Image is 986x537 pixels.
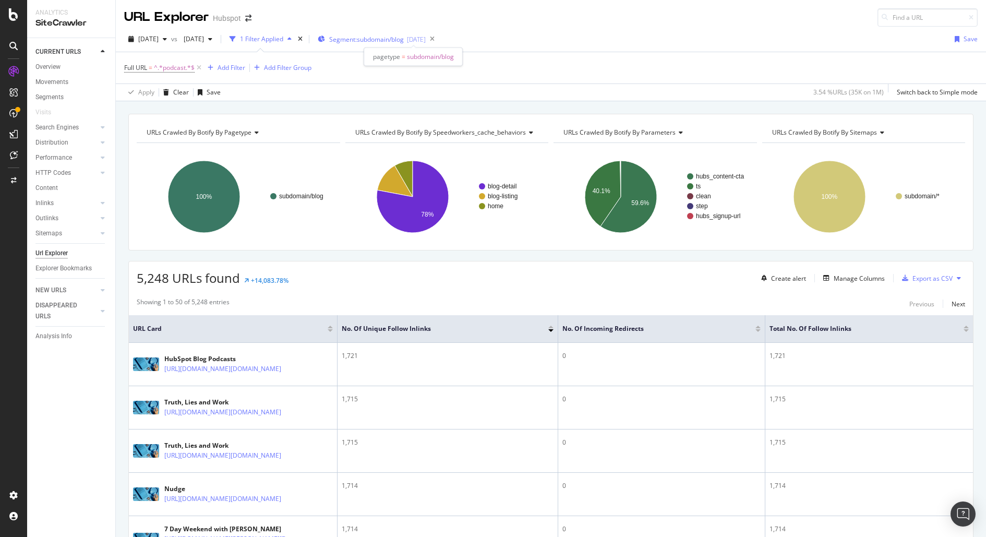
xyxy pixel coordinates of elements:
span: URLs Crawled By Botify By parameters [563,128,676,137]
h4: URLs Crawled By Botify By pagetype [145,124,331,141]
span: Full URL [124,63,147,72]
button: Add Filter [203,62,245,74]
button: Previous [909,297,934,310]
span: ^.*podcast.*$ [154,61,195,75]
text: home [488,202,503,210]
span: = [149,63,152,72]
text: clean [696,193,711,200]
button: Add Filter Group [250,62,311,74]
a: Segments [35,92,108,103]
div: [DATE] [407,35,426,44]
span: vs [171,34,179,43]
div: CURRENT URLS [35,46,81,57]
div: 1,714 [342,481,554,491]
svg: A chart. [762,151,966,242]
div: Apply [138,88,154,97]
div: Previous [909,300,934,308]
span: 2025 Sep. 9th [138,34,159,43]
div: 0 [562,438,761,447]
text: subdomain/blog [279,193,323,200]
a: HTTP Codes [35,168,98,178]
div: Add Filter Group [264,63,311,72]
svg: A chart. [345,151,549,242]
div: arrow-right-arrow-left [245,15,251,22]
span: 2025 Jul. 8th [179,34,204,43]
span: URLs Crawled By Botify By speedworkers_cache_behaviors [355,128,526,137]
a: Content [35,183,108,194]
h4: URLs Crawled By Botify By speedworkers_cache_behaviors [353,124,542,141]
a: Visits [35,107,62,118]
a: Performance [35,152,98,163]
div: Showing 1 to 50 of 5,248 entries [137,297,230,310]
span: subdomain/blog [407,52,454,61]
div: Performance [35,152,72,163]
a: [URL][DOMAIN_NAME][DOMAIN_NAME] [164,364,281,374]
a: CURRENT URLS [35,46,98,57]
div: Analysis Info [35,331,72,342]
text: ts [696,183,701,190]
a: Url Explorer [35,248,108,259]
div: 1,721 [769,351,969,361]
a: Search Engines [35,122,98,133]
div: 1,721 [342,351,554,361]
div: Sitemaps [35,228,62,239]
a: Distribution [35,137,98,148]
text: 78% [421,211,434,218]
a: Movements [35,77,108,88]
span: pagetype [373,52,400,61]
div: URL Explorer [124,8,209,26]
img: main image [133,444,159,458]
div: Truth, Lies and Work [164,398,327,407]
button: Save [951,31,978,47]
div: Outlinks [35,213,58,224]
button: Clear [159,84,189,101]
h4: URLs Crawled By Botify By parameters [561,124,748,141]
div: Inlinks [35,198,54,209]
div: 0 [562,395,761,404]
div: Next [952,300,965,308]
div: 3.54 % URLs ( 35K on 1M ) [813,88,884,97]
span: URLs Crawled By Botify By sitemaps [772,128,877,137]
div: 1,714 [769,524,969,534]
div: Search Engines [35,122,79,133]
button: [DATE] [179,31,217,47]
text: blog-listing [488,193,518,200]
h4: URLs Crawled By Botify By sitemaps [770,124,956,141]
button: Create alert [757,270,806,287]
text: 100% [821,193,837,200]
text: 59.6% [631,199,649,207]
img: main image [133,487,159,501]
img: main image [133,357,159,371]
div: NEW URLS [35,285,66,296]
a: [URL][DOMAIN_NAME][DOMAIN_NAME] [164,407,281,417]
div: Analytics [35,8,107,17]
div: 0 [562,481,761,491]
div: 1,715 [769,395,969,404]
a: Sitemaps [35,228,98,239]
span: No. of Unique Follow Inlinks [342,324,533,333]
div: HubSpot Blog Podcasts [164,354,327,364]
a: Outlinks [35,213,98,224]
div: Save [964,34,978,43]
div: 0 [562,524,761,534]
div: Nudge [164,484,327,494]
div: 1,715 [769,438,969,447]
div: 1,714 [342,524,554,534]
button: Export as CSV [898,270,953,287]
div: Segments [35,92,64,103]
a: NEW URLS [35,285,98,296]
div: Distribution [35,137,68,148]
div: Explorer Bookmarks [35,263,92,274]
div: Url Explorer [35,248,68,259]
span: URL Card [133,324,325,333]
div: 7 Day Weekend with [PERSON_NAME] [164,524,333,534]
span: 5,248 URLs found [137,269,240,287]
text: hubs_signup-url [696,212,740,220]
text: step [696,202,708,210]
span: Segment: subdomain/blog [329,35,404,44]
button: 1 Filter Applied [225,31,296,47]
text: hubs_content-cta [696,173,744,180]
div: SiteCrawler [35,17,107,29]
